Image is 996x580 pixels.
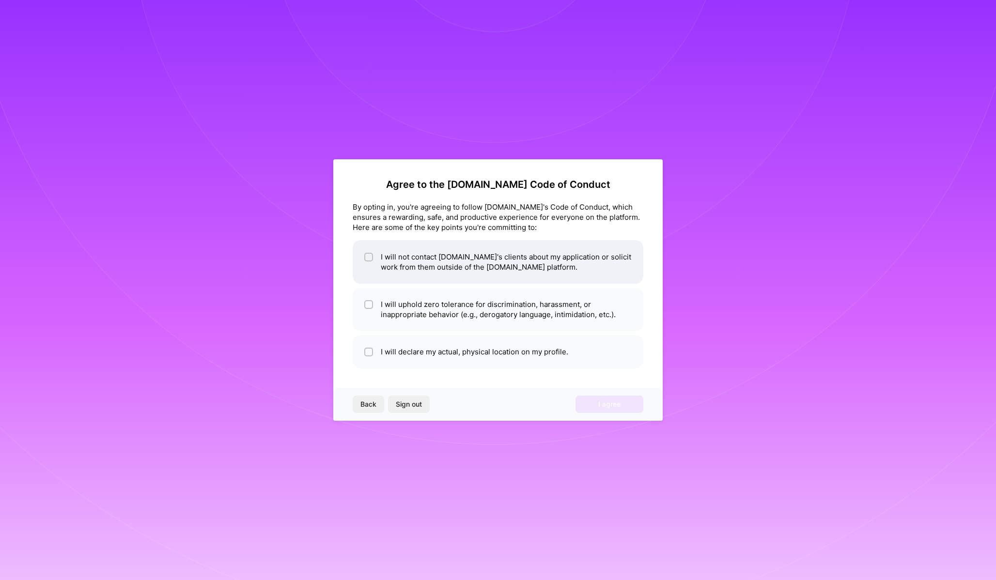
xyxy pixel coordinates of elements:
[360,399,376,409] span: Back
[353,240,643,284] li: I will not contact [DOMAIN_NAME]'s clients about my application or solicit work from them outside...
[353,288,643,331] li: I will uphold zero tolerance for discrimination, harassment, or inappropriate behavior (e.g., der...
[396,399,422,409] span: Sign out
[353,335,643,368] li: I will declare my actual, physical location on my profile.
[353,202,643,232] div: By opting in, you're agreeing to follow [DOMAIN_NAME]'s Code of Conduct, which ensures a rewardin...
[353,179,643,190] h2: Agree to the [DOMAIN_NAME] Code of Conduct
[353,396,384,413] button: Back
[388,396,430,413] button: Sign out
